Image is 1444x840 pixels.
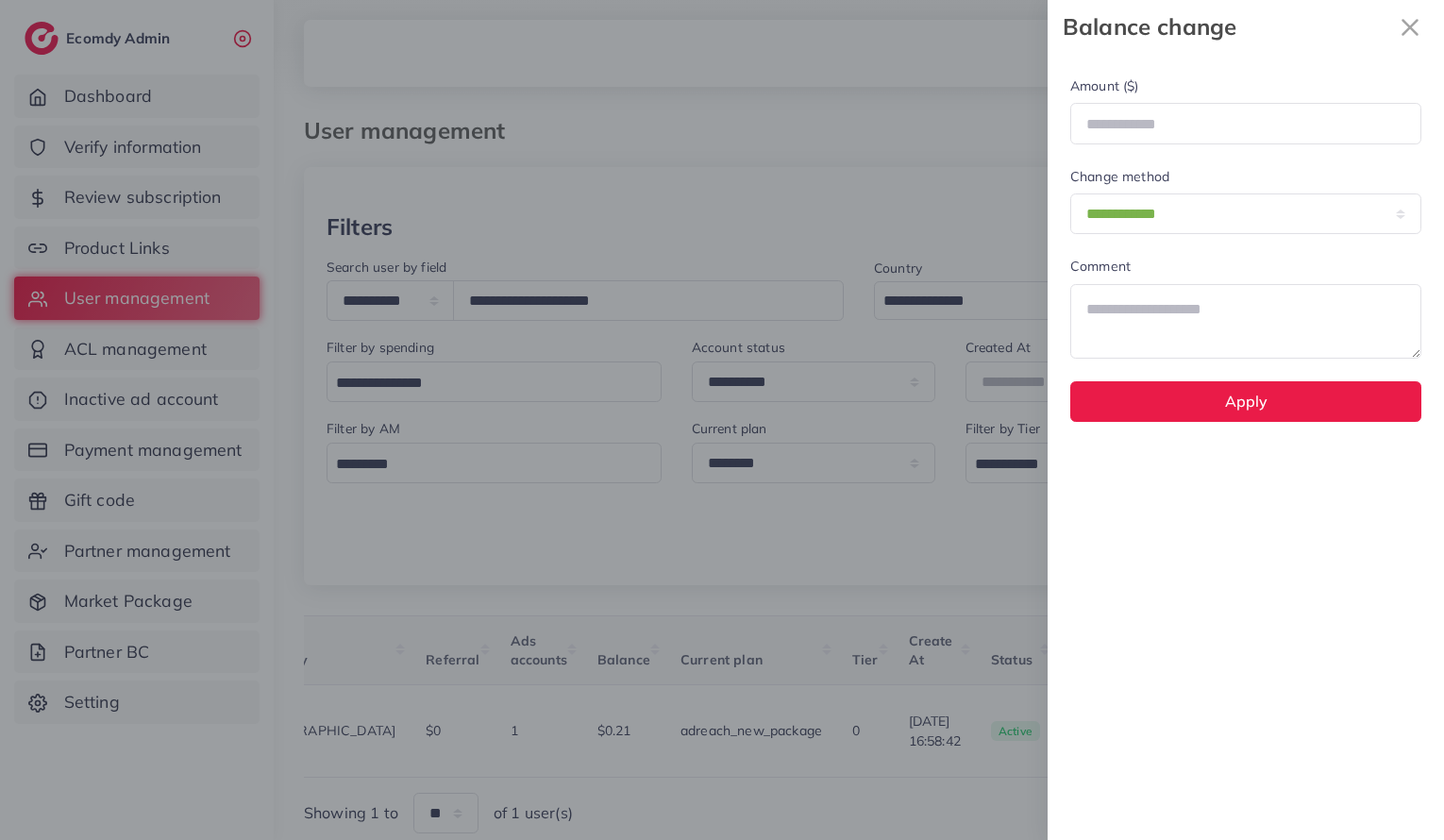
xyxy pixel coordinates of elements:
[1070,381,1421,422] button: Apply
[1063,10,1391,43] strong: Balance change
[1391,8,1429,46] button: Close
[1070,167,1421,193] legend: Change method
[1070,257,1421,283] legend: Comment
[1391,8,1429,46] svg: x
[1225,392,1268,411] span: Apply
[1070,76,1421,103] legend: Amount ($)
